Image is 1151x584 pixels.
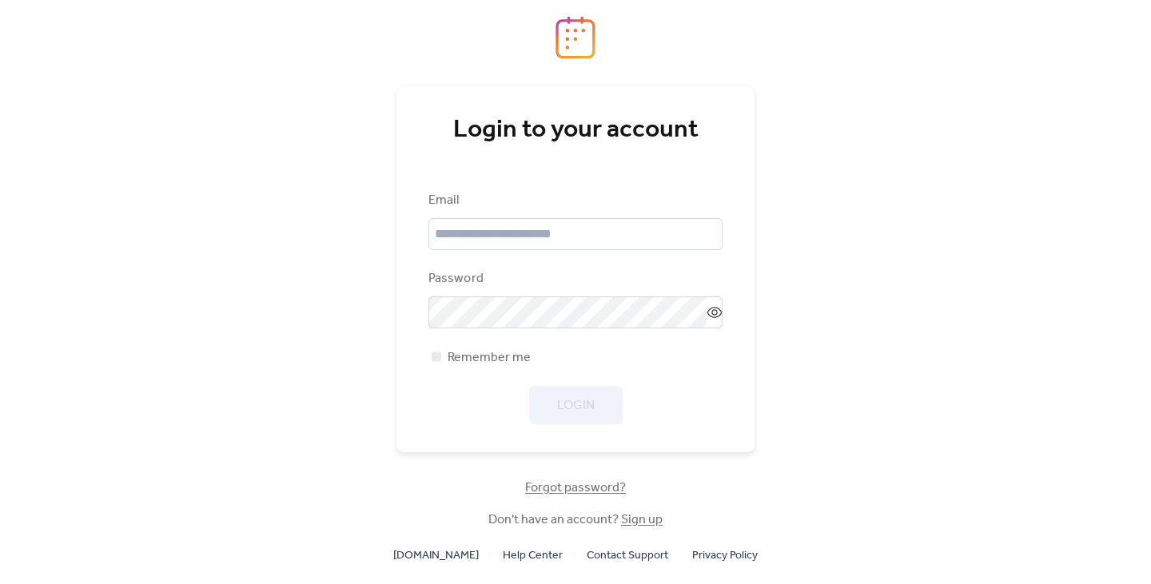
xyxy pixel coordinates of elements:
a: [DOMAIN_NAME] [393,545,479,565]
span: Help Center [503,546,563,566]
a: Forgot password? [525,483,626,492]
div: Login to your account [428,114,723,146]
div: Email [428,191,719,210]
span: Remember me [448,348,531,367]
span: Don't have an account? [488,511,663,530]
a: Contact Support [587,545,668,565]
a: Sign up [621,507,663,532]
a: Privacy Policy [692,545,758,565]
span: Privacy Policy [692,546,758,566]
a: Help Center [503,545,563,565]
span: Contact Support [587,546,668,566]
span: Forgot password? [525,479,626,498]
img: logo [556,16,595,59]
span: [DOMAIN_NAME] [393,546,479,566]
div: Password [428,269,719,288]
